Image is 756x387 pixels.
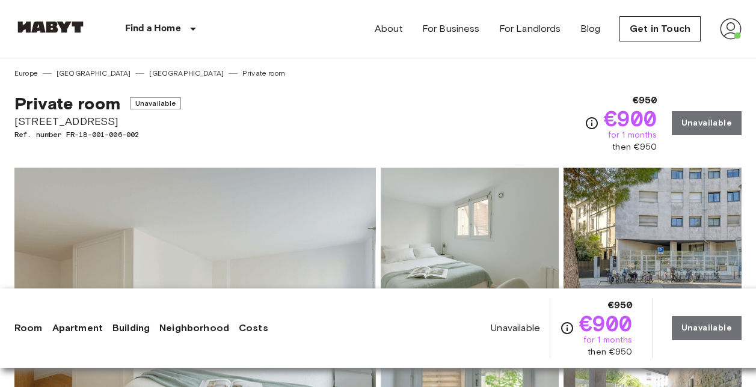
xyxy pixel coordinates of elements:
[14,68,38,79] a: Europe
[580,22,601,36] a: Blog
[579,312,633,334] span: €900
[619,16,701,41] a: Get in Touch
[491,321,540,335] span: Unavailable
[633,93,657,108] span: €950
[604,108,657,129] span: €900
[14,321,43,335] a: Room
[130,97,182,109] span: Unavailable
[585,116,599,130] svg: Check cost overview for full price breakdown. Please note that discounts apply to new joiners onl...
[381,168,559,325] img: Picture of unit FR-18-001-006-002
[57,68,131,79] a: [GEOGRAPHIC_DATA]
[149,68,224,79] a: [GEOGRAPHIC_DATA]
[14,114,181,129] span: [STREET_ADDRESS]
[564,168,742,325] img: Picture of unit FR-18-001-006-002
[612,141,657,153] span: then €950
[159,321,229,335] a: Neighborhood
[52,321,103,335] a: Apartment
[499,22,561,36] a: For Landlords
[14,93,120,114] span: Private room
[720,18,742,40] img: avatar
[560,321,574,335] svg: Check cost overview for full price breakdown. Please note that discounts apply to new joiners onl...
[125,22,181,36] p: Find a Home
[112,321,150,335] a: Building
[14,21,87,33] img: Habyt
[239,321,268,335] a: Costs
[588,346,632,358] span: then €950
[242,68,285,79] a: Private room
[14,129,181,140] span: Ref. number FR-18-001-006-002
[608,129,657,141] span: for 1 months
[422,22,480,36] a: For Business
[608,298,633,312] span: €950
[375,22,403,36] a: About
[583,334,633,346] span: for 1 months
